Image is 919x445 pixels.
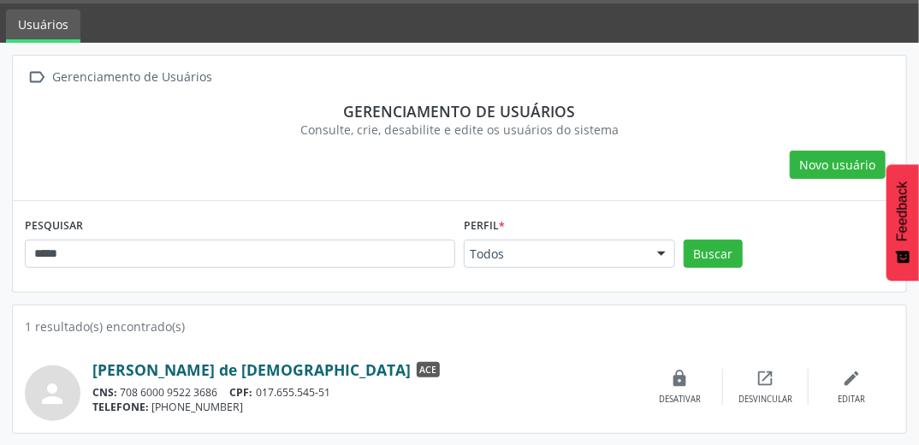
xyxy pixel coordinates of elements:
span: TELEFONE: [92,400,149,414]
span: Feedback [895,181,910,241]
div: Desvincular [738,394,792,406]
div: 1 resultado(s) encontrado(s) [25,317,894,335]
span: CNS: [92,385,117,400]
i: open_in_new [756,369,775,388]
div: 708 6000 9522 3686 017.655.545-51 [92,385,637,400]
span: ACE [417,362,440,377]
div: Consulte, crie, desabilite e edite os usuários do sistema [37,121,882,139]
button: Novo usuário [790,151,886,180]
span: Todos [470,246,640,263]
span: Novo usuário [800,156,876,174]
div: Desativar [659,394,701,406]
i: edit [842,369,861,388]
a: Usuários [6,9,80,43]
label: Perfil [464,213,505,240]
button: Buscar [684,240,743,269]
a:  Gerenciamento de Usuários [25,65,216,90]
div: Gerenciamento de usuários [37,102,882,121]
div: Editar [838,394,865,406]
button: Feedback - Mostrar pesquisa [886,164,919,281]
i: lock [671,369,690,388]
label: PESQUISAR [25,213,83,240]
div: Gerenciamento de Usuários [50,65,216,90]
a: [PERSON_NAME] de [DEMOGRAPHIC_DATA] [92,360,411,379]
i:  [25,65,50,90]
div: [PHONE_NUMBER] [92,400,637,414]
span: CPF: [230,385,253,400]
